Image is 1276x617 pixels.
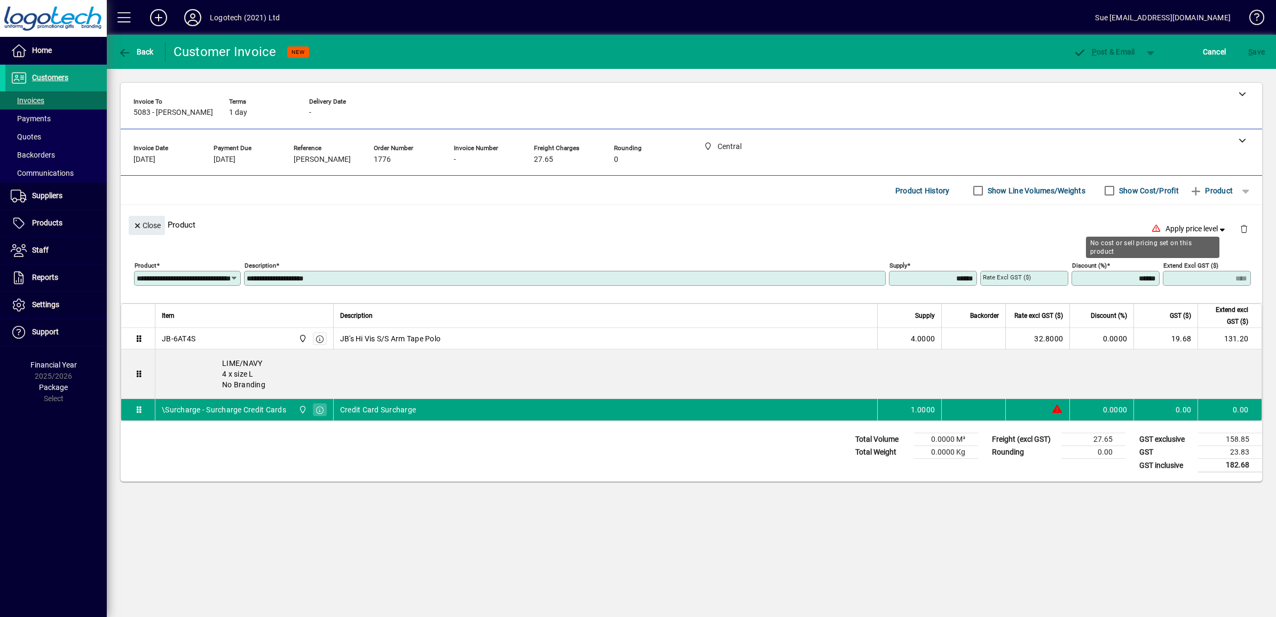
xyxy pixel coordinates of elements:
[135,262,156,269] mat-label: Product
[340,333,440,344] span: JB's Hi Vis S/S Arm Tape Polo
[32,327,59,336] span: Support
[32,191,62,200] span: Suppliers
[1133,328,1198,349] td: 19.68
[126,220,168,230] app-page-header-button: Close
[133,108,213,117] span: 5083 - [PERSON_NAME]
[534,155,553,164] span: 27.65
[987,446,1061,459] td: Rounding
[30,361,77,369] span: Financial Year
[176,8,210,27] button: Profile
[1198,433,1262,446] td: 158.85
[162,404,286,415] div: \Surcharge - Surcharge Credit Cards
[5,110,107,128] a: Payments
[374,155,391,164] span: 1776
[1231,224,1257,233] app-page-header-button: Delete
[970,310,999,322] span: Backorder
[5,146,107,164] a: Backorders
[1068,42,1140,61] button: Post & Email
[914,433,978,446] td: 0.0000 M³
[1069,399,1133,420] td: 0.0000
[141,8,176,27] button: Add
[1248,48,1253,56] span: S
[118,48,154,56] span: Back
[32,73,68,82] span: Customers
[129,216,165,235] button: Close
[32,300,59,309] span: Settings
[1204,304,1248,327] span: Extend excl GST ($)
[340,310,373,322] span: Description
[5,264,107,291] a: Reports
[1198,328,1262,349] td: 131.20
[454,155,456,164] span: -
[32,273,58,282] span: Reports
[133,155,155,164] span: [DATE]
[850,446,914,459] td: Total Weight
[32,218,62,227] span: Products
[1012,333,1063,344] div: 32.8000
[1061,433,1125,446] td: 27.65
[614,155,618,164] span: 0
[1163,262,1218,269] mat-label: Extend excl GST ($)
[1200,42,1229,61] button: Cancel
[1184,181,1238,200] button: Product
[121,205,1262,244] div: Product
[1170,310,1191,322] span: GST ($)
[162,310,175,322] span: Item
[107,42,166,61] app-page-header-button: Back
[11,169,74,177] span: Communications
[1198,446,1262,459] td: 23.83
[5,91,107,110] a: Invoices
[915,310,935,322] span: Supply
[1198,459,1262,472] td: 182.68
[5,292,107,318] a: Settings
[1134,446,1198,459] td: GST
[1014,310,1063,322] span: Rate excl GST ($)
[1095,9,1231,26] div: Sue [EMAIL_ADDRESS][DOMAIN_NAME]
[983,274,1031,281] mat-label: Rate excl GST ($)
[889,262,907,269] mat-label: Supply
[911,404,935,415] span: 1.0000
[1203,43,1226,60] span: Cancel
[1069,328,1133,349] td: 0.0000
[1198,399,1262,420] td: 0.00
[1134,433,1198,446] td: GST exclusive
[911,333,935,344] span: 4.0000
[11,114,51,123] span: Payments
[5,164,107,182] a: Communications
[210,9,280,26] div: Logotech (2021) Ltd
[11,151,55,159] span: Backorders
[1086,237,1219,258] div: No cost or sell pricing set on this product
[133,217,161,235] span: Close
[11,96,44,105] span: Invoices
[5,210,107,237] a: Products
[1161,220,1232,239] button: Apply price level
[5,319,107,346] a: Support
[1190,182,1233,199] span: Product
[5,183,107,209] a: Suppliers
[32,246,49,254] span: Staff
[987,433,1061,446] td: Freight (excl GST)
[340,404,416,415] span: Credit Card Surcharge
[914,446,978,459] td: 0.0000 Kg
[895,182,950,199] span: Product History
[5,237,107,264] a: Staff
[5,128,107,146] a: Quotes
[162,333,195,344] div: JB-6AT4S
[891,181,954,200] button: Product History
[1165,223,1227,235] span: Apply price level
[1241,2,1263,37] a: Knowledge Base
[214,155,235,164] span: [DATE]
[115,42,156,61] button: Back
[1134,459,1198,472] td: GST inclusive
[1231,216,1257,241] button: Delete
[5,37,107,64] a: Home
[850,433,914,446] td: Total Volume
[1117,185,1179,196] label: Show Cost/Profit
[39,383,68,392] span: Package
[1091,310,1127,322] span: Discount (%)
[296,333,308,345] span: Central
[1248,43,1265,60] span: ave
[11,132,41,141] span: Quotes
[1072,262,1107,269] mat-label: Discount (%)
[1061,446,1125,459] td: 0.00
